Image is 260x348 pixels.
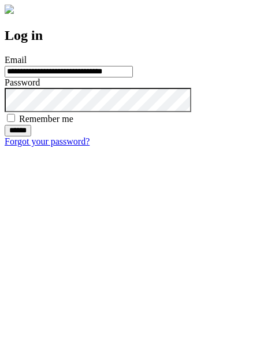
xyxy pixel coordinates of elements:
label: Email [5,55,27,65]
h2: Log in [5,28,255,43]
a: Forgot your password? [5,136,90,146]
label: Remember me [19,114,73,124]
img: logo-4e3dc11c47720685a147b03b5a06dd966a58ff35d612b21f08c02c0306f2b779.png [5,5,14,14]
label: Password [5,77,40,87]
